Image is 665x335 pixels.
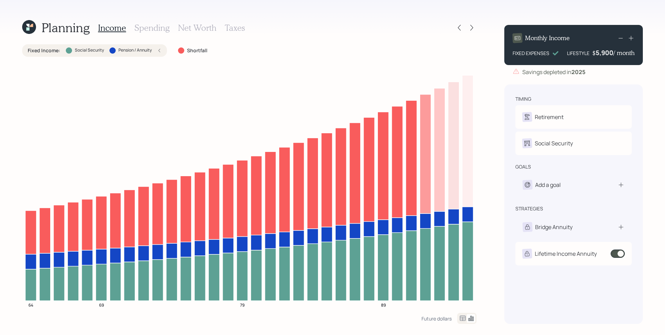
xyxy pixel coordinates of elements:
label: Pension / Annuity [118,47,152,53]
tspan: 64 [28,302,33,308]
div: 5,900 [596,48,613,57]
h4: / month [613,49,635,57]
h3: Income [98,23,126,33]
div: timing [515,96,531,102]
h3: Taxes [225,23,245,33]
div: Lifetime Income Annuity [535,250,597,258]
tspan: 89 [381,302,386,308]
div: LIFESTYLE [567,49,589,57]
div: Savings depleted in [522,68,585,76]
tspan: 69 [99,302,104,308]
h1: Planning [42,20,90,35]
div: Future dollars [422,315,452,322]
h3: Net Worth [178,23,216,33]
div: FIXED EXPENSES [513,49,549,57]
h3: Spending [134,23,170,33]
div: Bridge Annuity [535,223,573,231]
div: strategies [515,205,543,212]
label: Shortfall [187,47,207,54]
div: goals [515,163,531,170]
h4: Monthly Income [525,34,570,42]
b: 2025 [571,68,585,76]
label: Social Security [75,47,104,53]
div: Social Security [535,139,573,147]
h4: $ [592,49,596,57]
tspan: 79 [240,302,245,308]
label: Fixed Income : [28,47,60,54]
div: Add a goal [535,181,561,189]
div: Retirement [535,113,564,121]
